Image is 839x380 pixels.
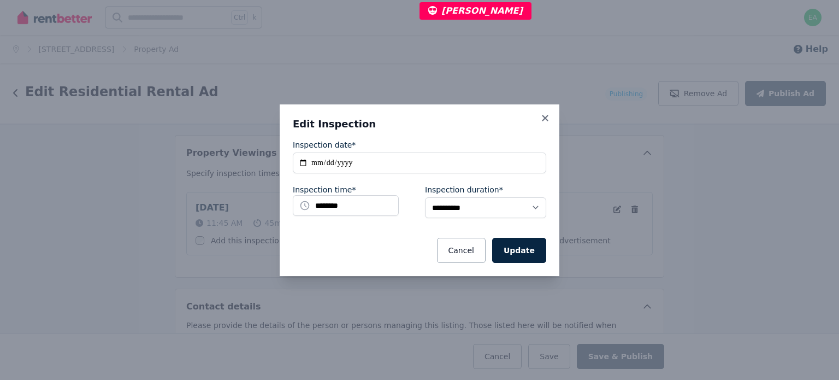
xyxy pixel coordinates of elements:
[437,238,486,263] button: Cancel
[293,139,356,150] label: Inspection date*
[293,118,546,131] h3: Edit Inspection
[293,184,356,195] label: Inspection time*
[492,238,546,263] button: Update
[425,184,503,195] label: Inspection duration*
